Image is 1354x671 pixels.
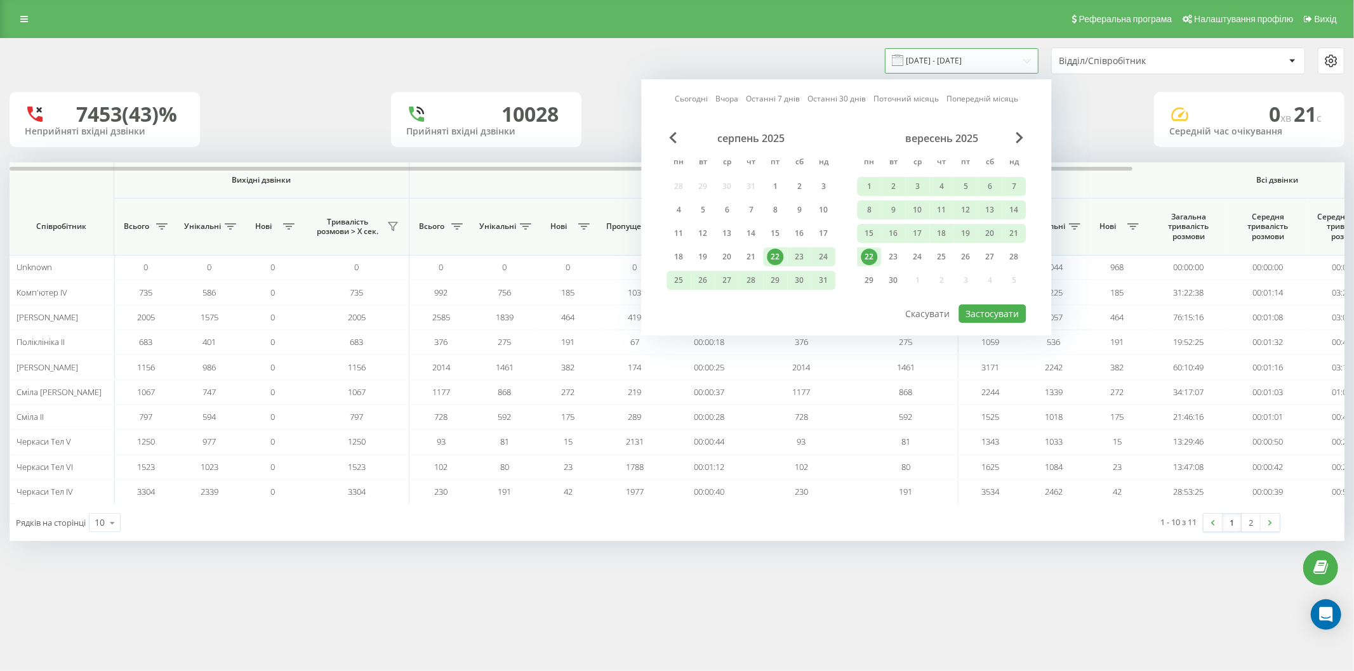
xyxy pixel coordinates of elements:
span: Вихідні дзвінки [135,175,388,185]
span: 728 [435,411,448,422]
td: 00:00:18 [670,330,749,355]
div: вт 5 серп 2025 р. [691,200,715,219]
span: 797 [350,411,364,422]
span: 0 [144,261,149,273]
div: Середній час очікування [1169,126,1329,137]
div: вересень 2025 [857,132,1026,145]
div: вт 30 вер 2025 р. [881,271,905,290]
div: 22 [861,249,877,265]
div: 17 [815,225,832,242]
abbr: середа [717,153,736,173]
span: 175 [1111,411,1124,422]
span: Previous Month [669,132,677,143]
div: ср 20 серп 2025 р. [715,247,739,266]
td: 00:01:01 [1228,405,1308,429]
div: чт 14 серп 2025 р. [739,224,763,243]
div: 16 [791,225,807,242]
div: 30 [791,272,807,289]
div: 6 [719,202,735,218]
div: 10 [909,202,926,218]
span: [PERSON_NAME] [17,311,78,323]
div: сб 23 серп 2025 р. [787,247,811,266]
td: 00:00:28 [670,405,749,429]
td: 00:00:44 [670,429,749,454]
span: 683 [140,336,153,348]
div: 31 [815,272,832,289]
span: Поліклініка ІІ [17,336,65,348]
td: 00:01:08 [1228,305,1308,330]
span: 1059 [981,336,999,348]
span: 968 [1111,261,1124,273]
div: сб 16 серп 2025 р. [787,224,811,243]
div: 20 [719,249,735,265]
span: 382 [1111,362,1124,373]
span: Комп'ютер ІV [17,287,67,298]
abbr: п’ятниця [766,153,785,173]
div: чт 4 вер 2025 р. [929,177,953,196]
div: сб 2 серп 2025 р. [787,177,811,196]
span: Тривалість розмови > Х сек. [311,217,383,237]
div: 27 [981,249,998,265]
span: 0 [271,261,275,273]
div: 2 [791,178,807,195]
span: 174 [628,362,642,373]
span: 191 [562,336,575,348]
div: ср 6 серп 2025 р. [715,200,739,219]
div: нд 24 серп 2025 р. [811,247,835,266]
span: 275 [899,336,913,348]
span: 185 [562,287,575,298]
div: 4 [933,178,950,195]
span: Всього [121,221,152,231]
div: 28 [1006,249,1022,265]
div: пн 22 вер 2025 р. [857,247,881,266]
span: 2244 [981,386,999,398]
span: 191 [1111,336,1124,348]
div: 25 [670,272,687,289]
div: 7 [743,202,759,218]
div: пт 15 серп 2025 р. [763,224,787,243]
abbr: неділя [1004,153,1023,173]
div: 8 [767,202,783,218]
div: 17 [909,225,926,242]
div: Прийняті вхідні дзвінки [406,126,566,137]
div: сб 13 вер 2025 р. [978,200,1002,219]
span: 592 [498,411,512,422]
td: 34:17:07 [1149,380,1228,405]
span: 0 [355,261,359,273]
span: 275 [498,336,512,348]
span: 747 [203,386,216,398]
span: Сміла [PERSON_NAME] [17,386,102,398]
div: 1 [767,178,783,195]
span: 382 [562,362,575,373]
div: 19 [694,249,711,265]
span: 1339 [1045,386,1063,398]
div: вт 26 серп 2025 р. [691,271,715,290]
span: Пропущені [606,221,648,231]
div: сб 6 вер 2025 р. [978,177,1002,196]
div: пт 26 вер 2025 р. [953,247,978,266]
button: Застосувати [959,304,1026,323]
span: Середня тривалість розмови [1238,212,1298,242]
div: 26 [957,249,974,265]
span: 868 [899,386,913,398]
span: 2005 [137,311,155,323]
abbr: субота [980,153,999,173]
div: 11 [670,225,687,242]
span: 2005 [348,311,366,323]
abbr: неділя [814,153,833,173]
span: 401 [203,336,216,348]
td: 13:29:46 [1149,429,1228,454]
a: Попередній місяць [946,93,1018,105]
abbr: понеділок [860,153,879,173]
span: Нові [248,221,279,231]
span: Unknown [17,261,52,273]
div: чт 28 серп 2025 р. [739,271,763,290]
div: сб 30 серп 2025 р. [787,271,811,290]
div: пт 29 серп 2025 р. [763,271,787,290]
span: 3171 [981,362,999,373]
span: 376 [795,336,808,348]
div: 29 [767,272,783,289]
div: 30 [885,272,901,289]
button: Скасувати [898,304,957,323]
span: 1067 [348,386,366,398]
